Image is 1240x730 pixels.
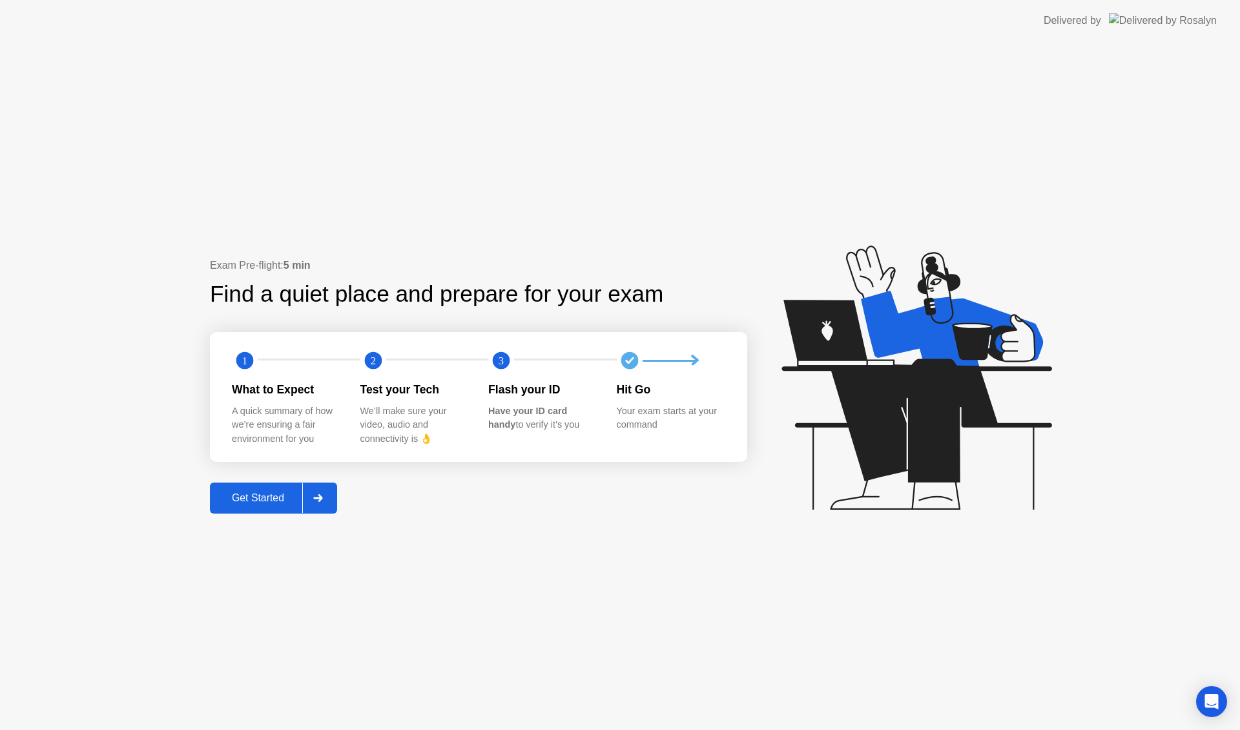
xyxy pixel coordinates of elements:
text: 1 [242,355,247,367]
div: Exam Pre-flight: [210,258,747,273]
button: Get Started [210,483,337,514]
div: Flash your ID [488,381,596,398]
b: Have your ID card handy [488,406,567,430]
div: A quick summary of how we’re ensuring a fair environment for you [232,404,340,446]
div: Get Started [214,492,302,504]
div: Open Intercom Messenger [1196,686,1227,717]
div: What to Expect [232,381,340,398]
div: Find a quiet place and prepare for your exam [210,277,665,311]
div: Delivered by [1044,13,1101,28]
text: 3 [499,355,504,367]
b: 5 min [284,260,311,271]
div: Test your Tech [360,381,468,398]
img: Delivered by Rosalyn [1109,13,1217,28]
div: Your exam starts at your command [617,404,725,432]
div: Hit Go [617,381,725,398]
div: We’ll make sure your video, audio and connectivity is 👌 [360,404,468,446]
div: to verify it’s you [488,404,596,432]
text: 2 [370,355,375,367]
